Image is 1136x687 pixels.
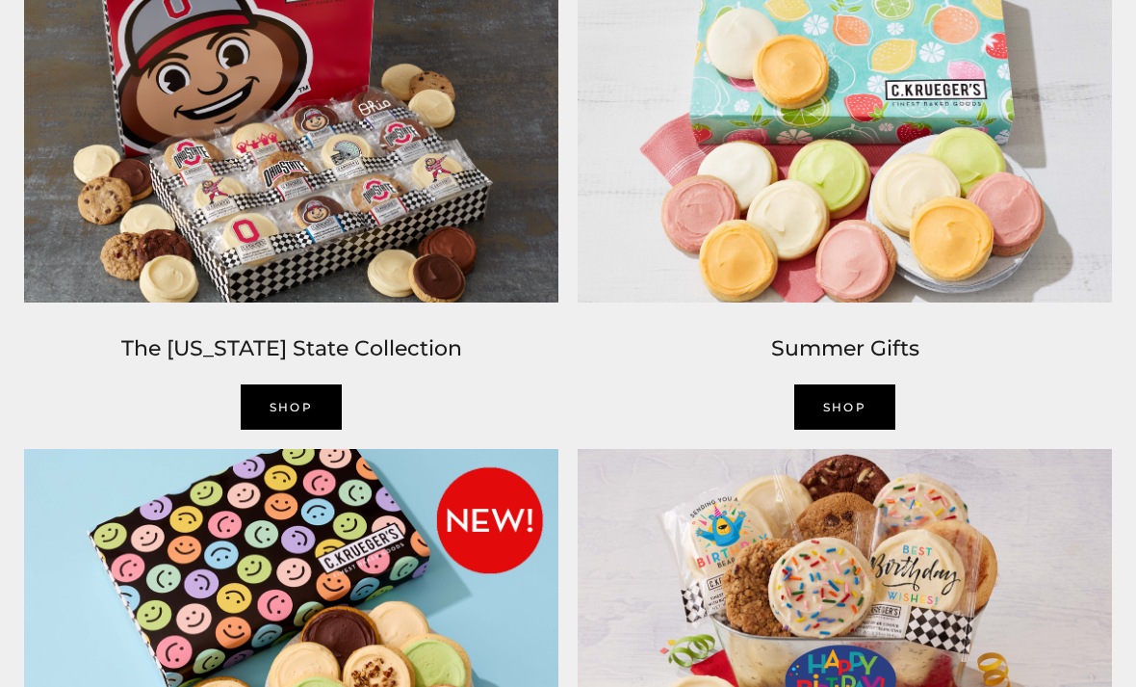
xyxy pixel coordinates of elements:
iframe: Sign Up via Text for Offers [15,614,199,672]
a: SHOP [241,384,343,430]
a: SHOP [794,384,896,430]
h2: Summer Gifts [578,331,1112,366]
h2: The [US_STATE] State Collection [24,331,558,366]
